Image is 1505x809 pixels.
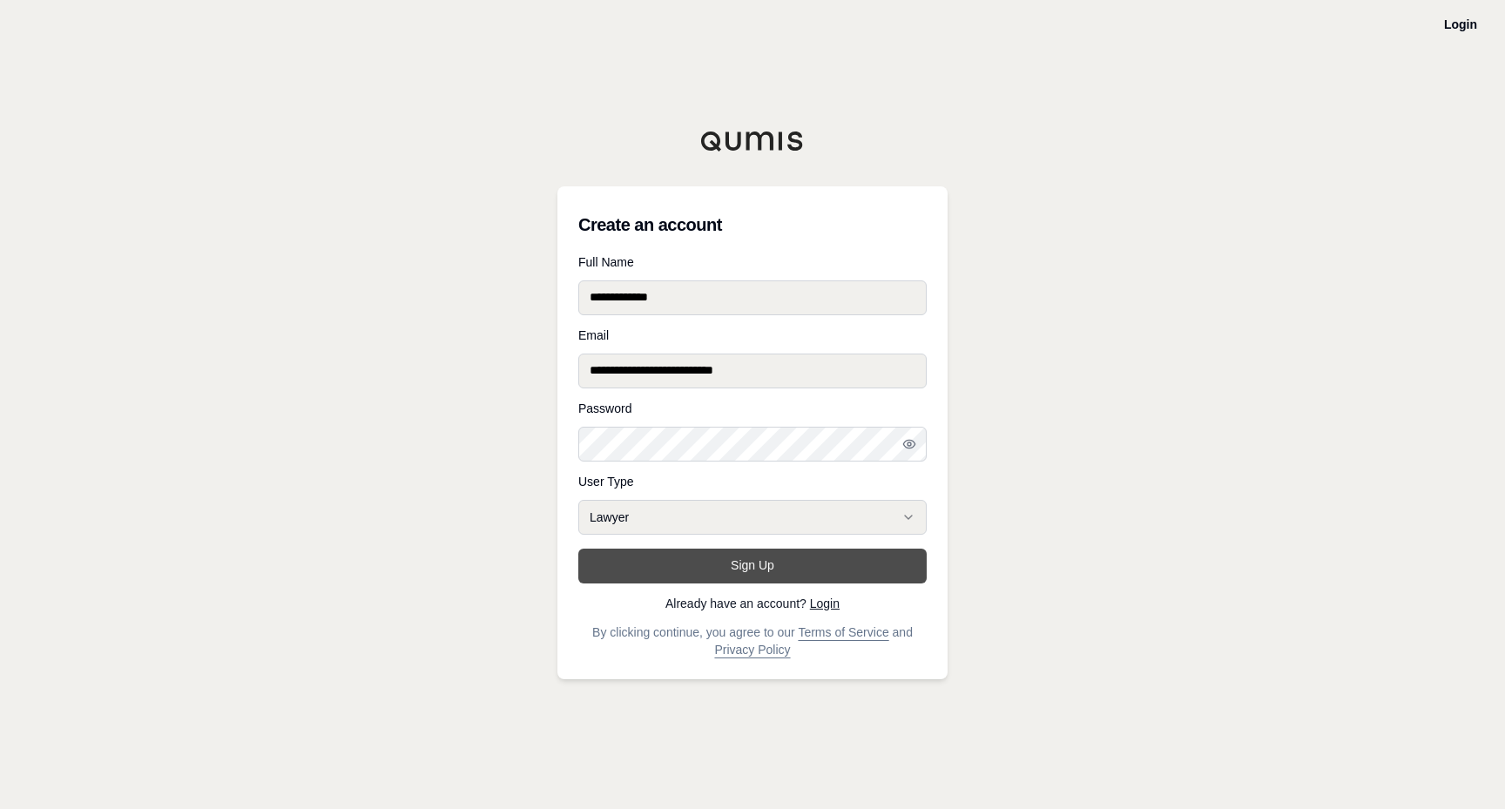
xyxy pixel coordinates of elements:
[578,624,927,658] p: By clicking continue, you agree to our and
[798,625,888,639] a: Terms of Service
[578,256,927,268] label: Full Name
[578,597,927,610] p: Already have an account?
[700,131,805,152] img: Qumis
[578,549,927,583] button: Sign Up
[578,329,927,341] label: Email
[1444,17,1477,31] a: Login
[578,402,927,415] label: Password
[714,643,790,657] a: Privacy Policy
[578,207,927,242] h3: Create an account
[810,597,840,610] a: Login
[578,475,927,488] label: User Type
